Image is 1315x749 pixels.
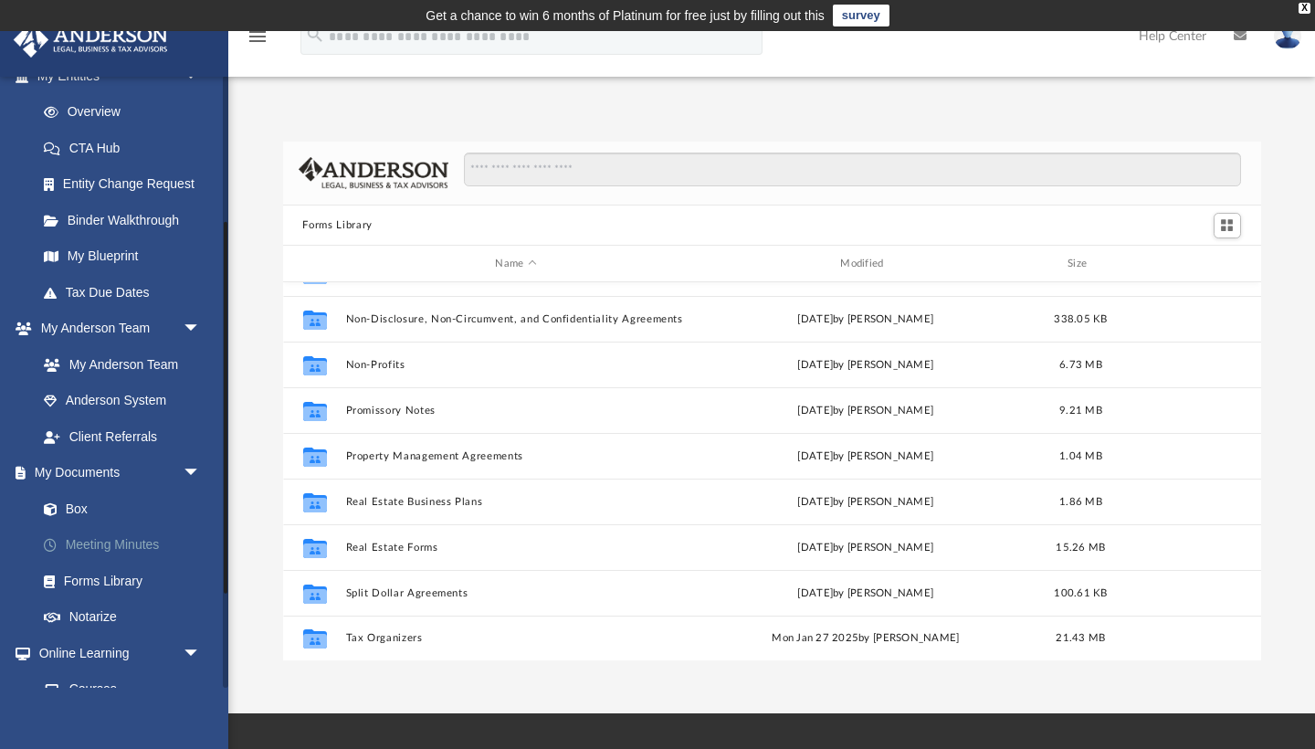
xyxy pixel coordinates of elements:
[345,542,687,554] button: Real Estate Forms
[26,94,228,131] a: Overview
[1299,3,1310,14] div: close
[26,671,219,708] a: Courses
[345,405,687,417] button: Promissory Notes
[1274,23,1301,49] img: User Pic
[247,26,268,47] i: menu
[290,256,336,272] div: id
[8,22,174,58] img: Anderson Advisors Platinum Portal
[344,256,686,272] div: Name
[26,202,228,238] a: Binder Walkthrough
[1214,213,1241,238] button: Switch to Grid View
[1054,314,1107,324] span: 338.05 KB
[183,311,219,348] span: arrow_drop_down
[26,238,219,275] a: My Blueprint
[695,494,1036,511] div: [DATE] by [PERSON_NAME]
[283,282,1261,661] div: grid
[305,25,325,45] i: search
[1056,633,1105,643] span: 21.43 MB
[26,418,219,455] a: Client Referrals
[302,217,372,234] button: Forms Library
[26,527,228,564] a: Meeting Minutes
[345,359,687,371] button: Non-Profits
[183,635,219,672] span: arrow_drop_down
[26,491,219,527] a: Box
[345,633,687,645] button: Tax Organizers
[345,587,687,599] button: Split Dollar Agreements
[694,256,1036,272] div: Modified
[695,448,1036,465] div: [DATE] by [PERSON_NAME]
[1059,451,1102,461] span: 1.04 MB
[26,166,228,203] a: Entity Change Request
[345,496,687,508] button: Real Estate Business Plans
[345,313,687,325] button: Non-Disclosure, Non-Circumvent, and Confidentiality Agreements
[1059,406,1102,416] span: 9.21 MB
[13,455,228,491] a: My Documentsarrow_drop_down
[26,563,219,599] a: Forms Library
[345,450,687,462] button: Property Management Agreements
[695,311,1036,328] div: [DATE] by [PERSON_NAME]
[247,35,268,47] a: menu
[695,630,1036,647] div: Mon Jan 27 2025 by [PERSON_NAME]
[1125,256,1253,272] div: id
[833,5,889,26] a: survey
[26,274,228,311] a: Tax Due Dates
[183,455,219,492] span: arrow_drop_down
[695,357,1036,374] div: [DATE] by [PERSON_NAME]
[26,130,228,166] a: CTA Hub
[13,311,219,347] a: My Anderson Teamarrow_drop_down
[26,599,228,636] a: Notarize
[695,540,1036,556] div: [DATE] by [PERSON_NAME]
[464,153,1240,187] input: Search files and folders
[26,346,210,383] a: My Anderson Team
[13,635,219,671] a: Online Learningarrow_drop_down
[1059,497,1102,507] span: 1.86 MB
[1054,588,1107,598] span: 100.61 KB
[695,585,1036,602] div: [DATE] by [PERSON_NAME]
[1044,256,1117,272] div: Size
[426,5,825,26] div: Get a chance to win 6 months of Platinum for free just by filling out this
[1059,360,1102,370] span: 6.73 MB
[1056,543,1105,553] span: 15.26 MB
[26,383,219,419] a: Anderson System
[695,403,1036,419] div: [DATE] by [PERSON_NAME]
